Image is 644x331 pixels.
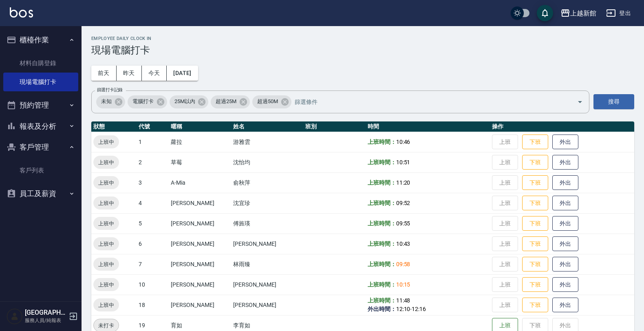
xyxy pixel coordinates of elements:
td: 4 [137,193,169,213]
th: 班別 [303,121,366,132]
input: 篩選條件 [293,95,563,109]
b: 上班時間： [368,261,396,267]
button: 今天 [142,66,167,81]
button: 櫃檯作業 [3,29,78,51]
button: 下班 [522,196,548,211]
button: 客戶管理 [3,137,78,158]
a: 材料自購登錄 [3,54,78,73]
b: 上班時間： [368,297,396,304]
button: 外出 [552,155,578,170]
span: 未知 [96,97,117,106]
td: 沈宜珍 [231,193,304,213]
span: 上班中 [93,158,119,167]
span: 上班中 [93,280,119,289]
td: 7 [137,254,169,274]
td: 5 [137,213,169,234]
a: 客戶列表 [3,161,78,180]
span: 12:16 [412,306,426,312]
td: A-Mia [169,172,231,193]
button: 外出 [552,298,578,313]
button: 下班 [522,236,548,252]
span: 上班中 [93,179,119,187]
h5: [GEOGRAPHIC_DATA] [25,309,66,317]
span: 10:43 [396,241,410,247]
span: 09:55 [396,220,410,227]
p: 服務人員/純報表 [25,317,66,324]
td: 游雅雲 [231,132,304,152]
button: 下班 [522,135,548,150]
td: [PERSON_NAME] [169,274,231,295]
b: 上班時間： [368,241,396,247]
span: 超過25M [211,97,241,106]
div: 電腦打卡 [128,95,167,108]
label: 篩選打卡記錄 [97,87,123,93]
span: 上班中 [93,260,119,269]
button: Open [573,95,587,108]
div: 超過25M [211,95,250,108]
button: 報表及分析 [3,116,78,137]
button: [DATE] [167,66,198,81]
td: 林雨臻 [231,254,304,274]
td: 18 [137,295,169,315]
button: 預約管理 [3,95,78,116]
button: 前天 [91,66,117,81]
td: 俞秋萍 [231,172,304,193]
b: 上班時間： [368,200,396,206]
span: 上班中 [93,199,119,207]
button: 下班 [522,257,548,272]
button: 下班 [522,298,548,313]
button: 上越新館 [557,5,600,22]
span: 上班中 [93,138,119,146]
td: [PERSON_NAME] [169,234,231,254]
span: 10:51 [396,159,410,165]
span: 11:48 [396,297,410,304]
b: 外出時間： [368,306,396,312]
h2: Employee Daily Clock In [91,36,634,41]
span: 11:20 [396,179,410,186]
button: 外出 [552,257,578,272]
span: 10:15 [396,281,410,288]
div: 未知 [96,95,125,108]
span: 12:10 [396,306,410,312]
a: 現場電腦打卡 [3,73,78,91]
img: Logo [10,7,33,18]
th: 姓名 [231,121,304,132]
img: Person [7,308,23,324]
td: [PERSON_NAME] [231,295,304,315]
td: [PERSON_NAME] [169,295,231,315]
td: 2 [137,152,169,172]
button: 外出 [552,216,578,231]
span: 電腦打卡 [128,97,159,106]
button: 下班 [522,277,548,292]
span: 09:52 [396,200,410,206]
td: 1 [137,132,169,152]
span: 25M以內 [170,97,200,106]
th: 代號 [137,121,169,132]
button: 外出 [552,175,578,190]
td: 6 [137,234,169,254]
td: [PERSON_NAME] [169,213,231,234]
span: 超過50M [252,97,283,106]
span: 未打卡 [94,321,119,330]
div: 超過50M [252,95,291,108]
button: 搜尋 [593,94,634,109]
span: 上班中 [93,301,119,309]
td: 沈怡均 [231,152,304,172]
button: 登出 [603,6,634,21]
td: 傅旌瑛 [231,213,304,234]
button: 下班 [522,155,548,170]
td: [PERSON_NAME] [169,254,231,274]
th: 暱稱 [169,121,231,132]
b: 上班時間： [368,179,396,186]
button: 外出 [552,135,578,150]
button: 下班 [522,216,548,231]
td: 10 [137,274,169,295]
span: 10:46 [396,139,410,145]
td: 草莓 [169,152,231,172]
b: 上班時間： [368,159,396,165]
span: 上班中 [93,219,119,228]
td: 3 [137,172,169,193]
th: 時間 [366,121,490,132]
td: [PERSON_NAME] [231,274,304,295]
button: 外出 [552,196,578,211]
